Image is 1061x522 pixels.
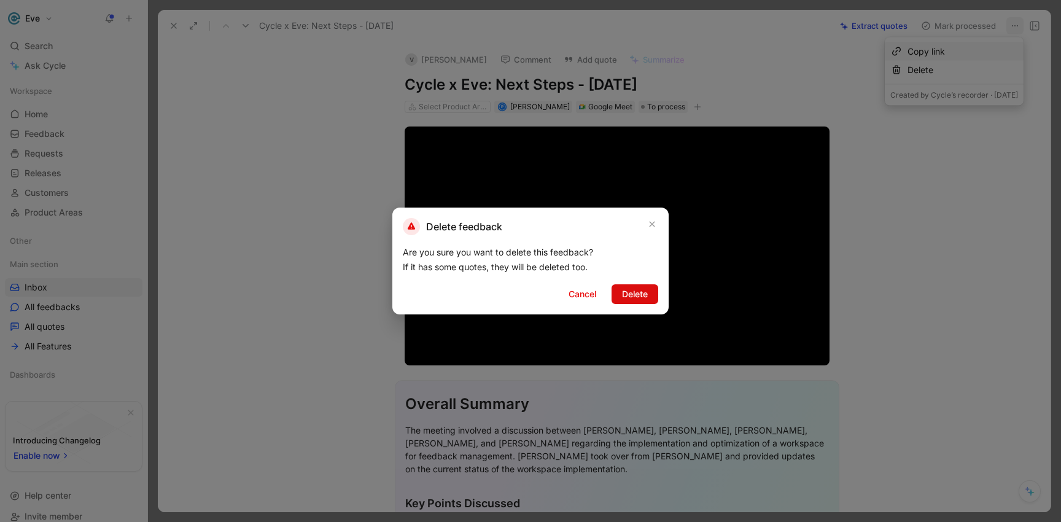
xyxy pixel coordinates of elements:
[622,287,648,302] span: Delete
[558,284,607,304] button: Cancel
[403,218,502,235] h2: Delete feedback
[569,287,596,302] span: Cancel
[403,245,658,275] div: Are you sure you want to delete this feedback? If it has some quotes, they will be deleted too.
[612,284,658,304] button: Delete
